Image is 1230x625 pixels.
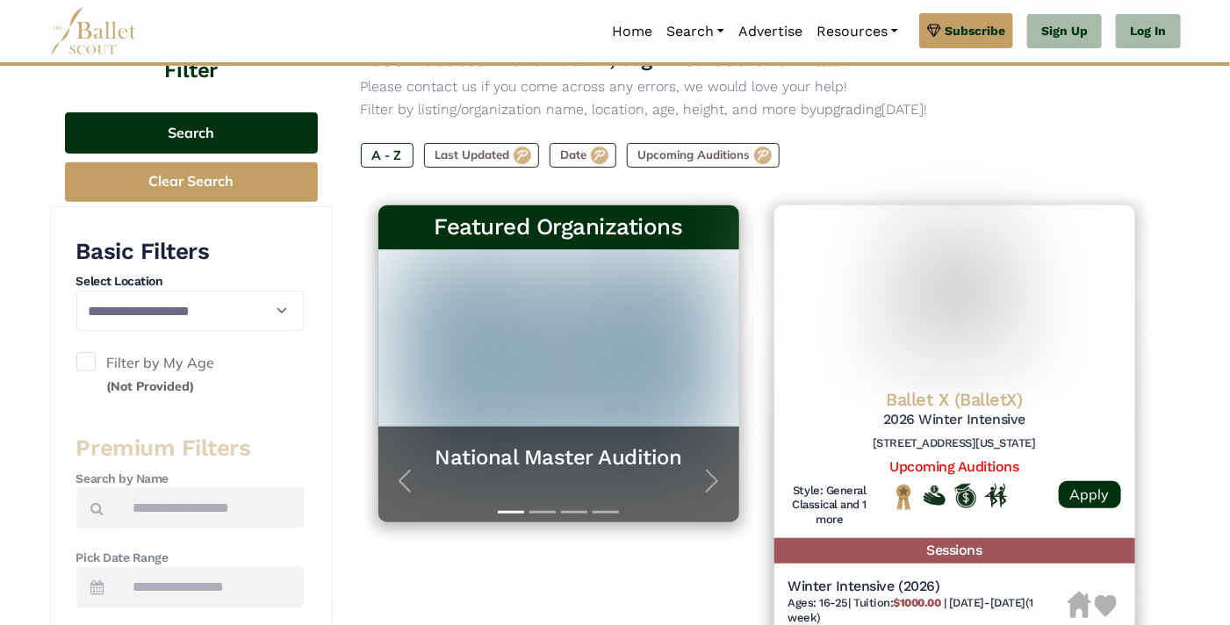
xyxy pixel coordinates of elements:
[593,502,619,522] button: Slide 4
[893,484,915,511] img: National
[605,13,659,50] a: Home
[788,596,849,609] span: Ages: 16-25
[65,162,318,202] button: Clear Search
[65,112,318,154] button: Search
[1095,595,1117,617] img: Heart
[1027,14,1102,49] a: Sign Up
[76,550,304,567] h4: Pick Date Range
[76,434,304,463] h3: Premium Filters
[809,13,905,50] a: Resources
[76,471,304,488] h4: Search by Name
[731,13,809,50] a: Advertise
[893,596,940,609] b: $1000.00
[817,101,882,118] a: upgrading
[659,13,731,50] a: Search
[919,13,1013,48] a: Subscribe
[561,502,587,522] button: Slide 3
[788,484,872,528] h6: Style: General Classical and 1 more
[788,436,1121,451] h6: [STREET_ADDRESS][US_STATE]
[853,596,944,609] span: Tuition:
[361,75,1153,98] p: Please contact us if you come across any errors, we would love your help!
[924,485,946,505] img: Offers Financial Aid
[550,143,616,168] label: Date
[119,487,304,528] input: Search by names...
[889,458,1018,475] a: Upcoming Auditions
[361,98,1153,121] p: Filter by listing/organization name, location, age, height, and more by [DATE]!
[76,237,304,267] h3: Basic Filters
[774,205,1135,381] img: Logo
[107,378,195,394] small: (Not Provided)
[76,352,304,397] label: Filter by My Age
[945,21,1005,40] span: Subscribe
[627,143,780,168] label: Upcoming Auditions
[788,578,1068,596] h5: Winter Intensive (2026)
[1068,592,1091,618] img: Housing Unavailable
[1116,14,1180,49] a: Log In
[76,273,304,291] h4: Select Location
[498,502,524,522] button: Slide 1
[529,502,556,522] button: Slide 2
[788,388,1121,411] h4: Ballet X (BalletX)
[424,143,539,168] label: Last Updated
[985,484,1007,506] img: In Person
[774,538,1135,564] h5: Sessions
[927,21,941,40] img: gem.svg
[396,444,722,471] a: National Master Audition
[392,212,725,242] h3: Featured Organizations
[1059,481,1121,508] a: Apply
[954,484,976,508] img: Offers Scholarship
[788,596,1034,624] span: [DATE]-[DATE] (1 week)
[361,143,414,168] label: A - Z
[788,411,1121,429] h5: 2026 Winter Intensive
